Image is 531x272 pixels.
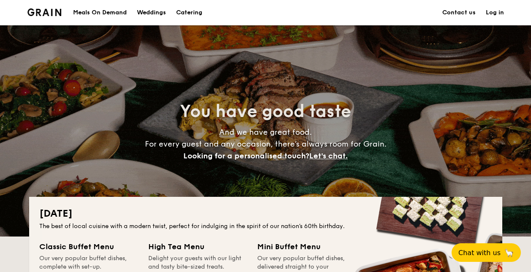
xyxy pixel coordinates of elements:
[39,241,138,253] div: Classic Buffet Menu
[148,241,247,253] div: High Tea Menu
[257,241,356,253] div: Mini Buffet Menu
[39,222,492,231] div: The best of local cuisine with a modern twist, perfect for indulging in the spirit of our nation’...
[452,243,521,262] button: Chat with us🦙
[27,8,62,16] a: Logotype
[39,207,492,220] h2: [DATE]
[27,8,62,16] img: Grain
[504,248,514,258] span: 🦙
[309,151,348,160] span: Let's chat.
[458,249,501,257] span: Chat with us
